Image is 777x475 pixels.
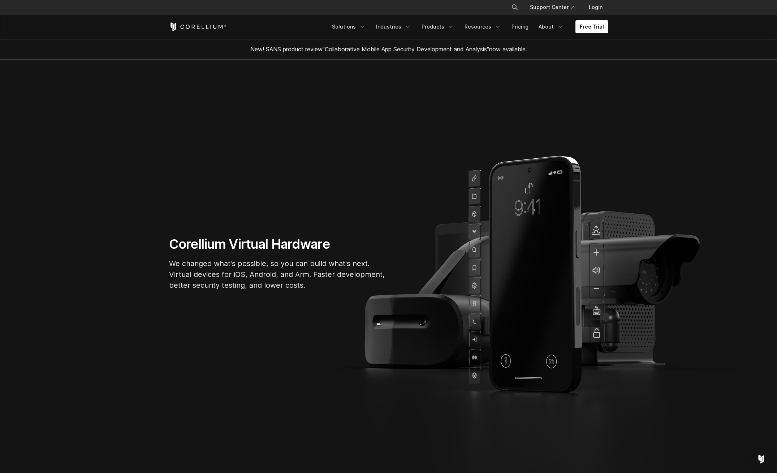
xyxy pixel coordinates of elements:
a: Corellium Home [169,22,226,31]
a: Products [417,20,459,33]
p: We changed what's possible, so you can build what's next. Virtual devices for iOS, Android, and A... [169,258,386,291]
div: Navigation Menu [502,1,608,14]
span: New! SANS product review now available. [250,46,527,53]
div: Open Intercom Messenger [752,450,770,468]
a: Free Trial [575,20,608,33]
div: Navigation Menu [328,20,608,33]
a: "Collaborative Mobile App Security Development and Analysis" [323,46,489,53]
button: Search [508,1,521,14]
a: Industries [372,20,416,33]
a: About [534,20,568,33]
a: Support Center [524,1,580,14]
a: Pricing [507,20,533,33]
a: Login [583,1,608,14]
a: Solutions [328,20,370,33]
h1: Corellium Virtual Hardware [169,236,386,252]
a: Resources [460,20,506,33]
